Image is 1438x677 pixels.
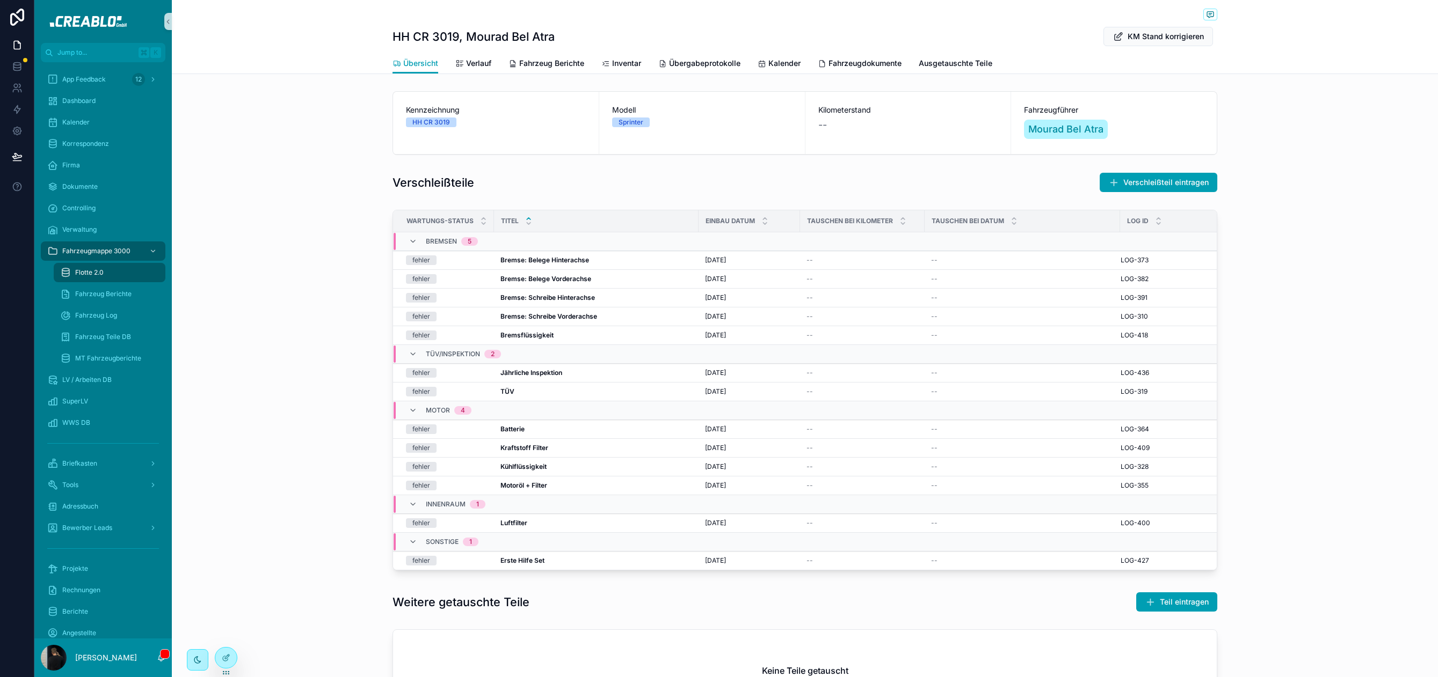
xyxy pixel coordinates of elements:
strong: Erste Hilfe Set [500,556,544,564]
span: Wartungs-status [406,217,474,225]
span: -- [807,312,813,321]
span: TÜV/Inspektion [426,350,480,358]
span: Einbau Datum [706,217,755,225]
span: Log ID [1127,217,1149,225]
span: Titel [501,217,519,225]
span: LOG-373 [1121,256,1149,264]
span: Fahrzeug Berichte [75,290,132,298]
img: App logo [42,13,163,30]
span: Flotte 2.0 [75,268,104,277]
div: fehler [412,424,430,434]
span: -- [931,556,938,565]
span: Dashboard [62,97,96,105]
span: LOG-328 [1121,462,1149,471]
span: -- [807,293,813,302]
span: Tauschen bei Kilometer [807,217,893,225]
span: LOG-319 [1121,387,1148,396]
span: Kilometerstand [818,105,998,115]
span: [DATE] [705,331,726,340]
a: Projekte [41,559,165,578]
span: -- [931,369,938,377]
div: fehler [412,443,430,453]
span: -- [931,275,938,283]
span: Kalender [768,58,801,69]
a: WWS DB [41,413,165,432]
span: Innenraum [426,500,466,509]
span: Rechnungen [62,586,100,594]
a: MT Fahrzeugberichte [54,349,165,368]
span: LOG-382 [1121,275,1149,283]
span: -- [931,293,938,302]
span: -- [931,387,938,396]
span: LOG-391 [1121,293,1148,302]
span: LOG-409 [1121,444,1150,452]
a: Verwaltung [41,220,165,239]
span: Bremsen [426,237,457,246]
div: fehler [412,481,430,490]
a: Kalender [758,54,801,75]
span: [DATE] [705,312,726,321]
span: Mourad Bel Atra [1028,122,1103,137]
strong: Jährliche Inspektion [500,369,562,377]
span: Verwaltung [62,225,97,234]
div: 5 [468,237,471,246]
span: SuperLV [62,397,88,406]
div: 1 [469,538,472,546]
a: Übersicht [393,54,438,74]
div: fehler [412,293,430,303]
a: Angestellte [41,623,165,643]
span: Kennzeichnung [406,105,586,115]
span: Fahrzeugdokumente [829,58,902,69]
span: -- [807,331,813,340]
span: Firma [62,161,80,170]
span: SONSTIGE [426,538,459,546]
span: KM Stand korrigieren [1128,31,1204,42]
a: Kalender [41,113,165,132]
span: Teil eintragen [1160,597,1209,607]
a: Adressbuch [41,497,165,516]
div: 2 [491,350,495,358]
span: [DATE] [705,256,726,264]
span: MT Fahrzeugberichte [75,354,141,363]
h1: HH CR 3019, Mourad Bel Atra [393,29,555,44]
span: -- [807,275,813,283]
div: fehler [412,387,430,396]
button: Teil eintragen [1136,592,1217,612]
strong: Motoröl + Filter [500,481,547,489]
strong: Bremse: Schreibe Vorderachse [500,312,597,320]
span: -- [818,117,827,133]
a: Fahrzeugdokumente [818,54,902,75]
div: HH CR 3019 [412,117,450,127]
button: KM Stand korrigieren [1103,27,1213,46]
a: Korrespondenz [41,134,165,153]
span: -- [807,444,813,452]
span: -- [807,481,813,490]
a: LV / Arbeiten DB [41,370,165,389]
span: [DATE] [705,462,726,471]
span: [DATE] [705,425,726,433]
a: Controlling [41,198,165,218]
span: Angestellte [62,629,96,637]
a: Fahrzeug Berichte [54,284,165,304]
h2: Keine Teile getauscht [762,664,848,677]
strong: Kraftstoff Filter [500,444,548,452]
h1: Weitere getauschte Teile [393,594,529,609]
span: Übergabeprotokolle [669,58,740,69]
span: Inventar [612,58,641,69]
h1: Verschleißteile [393,175,474,190]
span: -- [931,256,938,264]
span: LV / Arbeiten DB [62,376,112,384]
span: Modell [612,105,792,115]
span: Korrespondenz [62,139,109,148]
div: fehler [412,255,430,265]
span: -- [931,331,938,340]
strong: Luftfilter [500,519,527,527]
span: Tauschen bei Datum [932,217,1004,225]
span: Adressbuch [62,502,98,511]
span: [DATE] [705,519,726,527]
span: [DATE] [705,275,726,283]
span: LOG-400 [1121,519,1150,527]
span: -- [807,387,813,396]
div: fehler [412,462,430,472]
a: Tools [41,475,165,495]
